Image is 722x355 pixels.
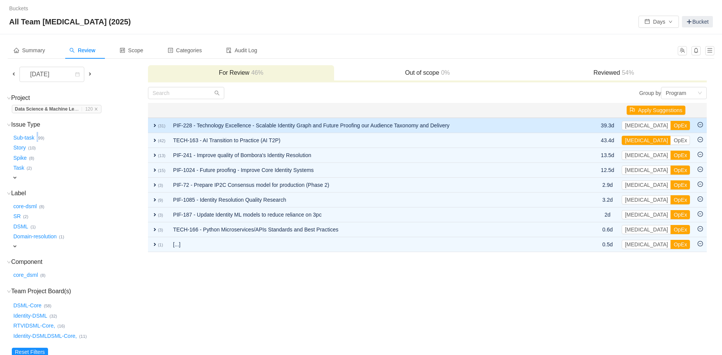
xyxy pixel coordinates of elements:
[59,235,64,239] small: (1)
[152,212,158,218] span: expand
[666,87,686,99] div: Program
[9,16,135,28] span: All Team [MEDICAL_DATA] (2025)
[7,289,11,294] i: icon: down
[14,48,19,53] i: icon: home
[671,151,690,160] button: OpEx
[338,69,517,77] h3: Out of scope
[79,334,87,339] small: (11)
[158,198,163,202] small: (9)
[698,196,703,202] i: icon: minus-circle
[44,304,51,308] small: (58)
[152,226,158,233] span: expand
[12,310,50,322] button: Identity-DSML
[622,225,671,234] button: [MEDICAL_DATA]
[214,90,220,96] i: icon: search
[622,195,671,204] button: [MEDICAL_DATA]
[698,226,703,231] i: icon: minus-circle
[524,69,703,77] h3: Reviewed
[152,69,331,77] h3: For Review
[12,231,59,243] button: Domain-resolution
[622,180,671,190] button: [MEDICAL_DATA]
[12,269,40,281] button: core_dsml
[152,167,158,173] span: expand
[69,48,75,53] i: icon: search
[12,94,147,102] h3: Project
[671,136,690,145] button: OpEx
[169,163,586,178] td: PIF-1024 - Future proofing - Improve Core Identity Systems
[14,47,45,53] span: Summary
[39,204,44,209] small: (8)
[698,211,703,217] i: icon: minus-circle
[671,121,690,130] button: OpEx
[169,222,586,237] td: TECH-166 - Python Microservices/APIs Standards and Best Practices
[698,137,703,142] i: icon: minus-circle
[27,166,32,170] small: (2)
[705,46,714,55] button: icon: menu
[12,287,147,297] h3: Team Project Board(s)
[120,48,125,53] i: icon: control
[622,240,671,249] button: [MEDICAL_DATA]
[94,107,98,111] i: icon: close
[428,87,707,99] div: Group by
[29,156,34,161] small: (8)
[168,48,173,53] i: icon: profile
[12,175,18,181] span: expand
[622,210,671,219] button: [MEDICAL_DATA]
[169,193,586,207] td: PIF-1085 - Identity Resolution Quality Research
[597,193,618,207] td: 3.2d
[169,133,586,148] td: TECH-163 - AI Transition to Practice (AI T2P)
[671,195,690,204] button: OpEx
[74,106,79,112] span: …
[12,132,37,144] button: Sub-task
[152,197,158,203] span: expand
[226,48,232,53] i: icon: audit
[439,69,450,76] span: 0%
[671,240,690,249] button: OpEx
[12,152,29,164] button: Spike
[249,69,264,76] span: 46%
[57,324,65,328] small: (16)
[7,191,11,196] i: icon: down
[698,182,703,187] i: icon: minus-circle
[698,91,702,96] i: icon: down
[691,46,701,55] button: icon: bell
[12,300,44,312] button: DSML-Core
[120,47,143,53] span: Scope
[671,180,690,190] button: OpEx
[69,47,95,53] span: Review
[698,152,703,157] i: icon: minus-circle
[7,123,11,127] i: icon: down
[682,16,713,27] a: Bucket
[168,47,202,53] span: Categories
[50,314,57,318] small: (32)
[158,243,163,247] small: (1)
[158,124,166,128] small: (31)
[75,72,80,77] i: icon: calendar
[85,106,93,112] span: 120
[678,46,687,55] button: icon: team
[638,16,679,28] button: icon: calendarDaysicon: down
[12,220,31,233] button: DSML
[622,121,671,130] button: [MEDICAL_DATA]
[31,225,36,229] small: (1)
[152,137,158,143] span: expand
[622,136,671,145] button: [MEDICAL_DATA]
[158,138,166,143] small: (42)
[28,146,36,150] small: (10)
[597,207,618,222] td: 2d
[148,87,224,99] input: Search
[37,136,44,140] small: (99)
[7,260,11,264] i: icon: down
[12,320,57,332] button: RTVIDSML-Core,
[597,178,618,193] td: 2.9d
[9,5,28,11] a: Buckets
[12,200,39,212] button: core-dsml
[698,167,703,172] i: icon: minus-circle
[226,47,257,53] span: Audit Log
[620,69,634,76] span: 54%
[622,165,671,175] button: [MEDICAL_DATA]
[12,330,79,342] button: Identity-DSMLDSML-Core,
[169,118,586,133] td: PIF-228 - Technology Excellence - Scalable Identity Graph and Future Proofing our Audience Taxono...
[671,225,690,234] button: OpEx
[12,243,18,249] span: expand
